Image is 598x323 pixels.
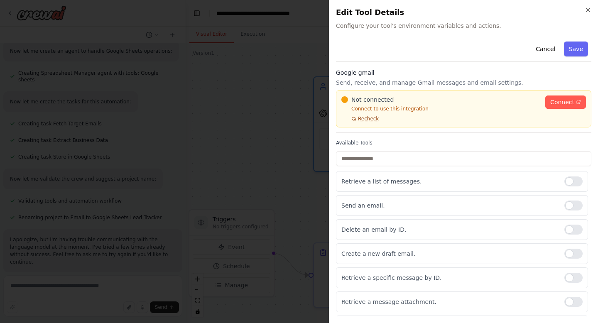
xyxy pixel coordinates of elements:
p: Retrieve a message attachment. [341,298,558,306]
span: Connect [550,98,574,106]
button: Cancel [531,42,560,56]
p: Send, receive, and manage Gmail messages and email settings. [336,78,591,87]
p: Create a new draft email. [341,250,558,258]
h3: Google gmail [336,69,591,77]
span: Recheck [358,115,379,122]
span: Configure your tool's environment variables and actions. [336,22,591,30]
a: Connect [545,95,586,109]
label: Available Tools [336,139,591,146]
h2: Edit Tool Details [336,7,591,18]
button: Save [564,42,588,56]
p: Retrieve a specific message by ID. [341,274,558,282]
button: Recheck [341,115,379,122]
span: Not connected [351,95,394,104]
p: Delete an email by ID. [341,225,558,234]
p: Send an email. [341,201,558,210]
p: Connect to use this integration [341,105,540,112]
p: Retrieve a list of messages. [341,177,558,186]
